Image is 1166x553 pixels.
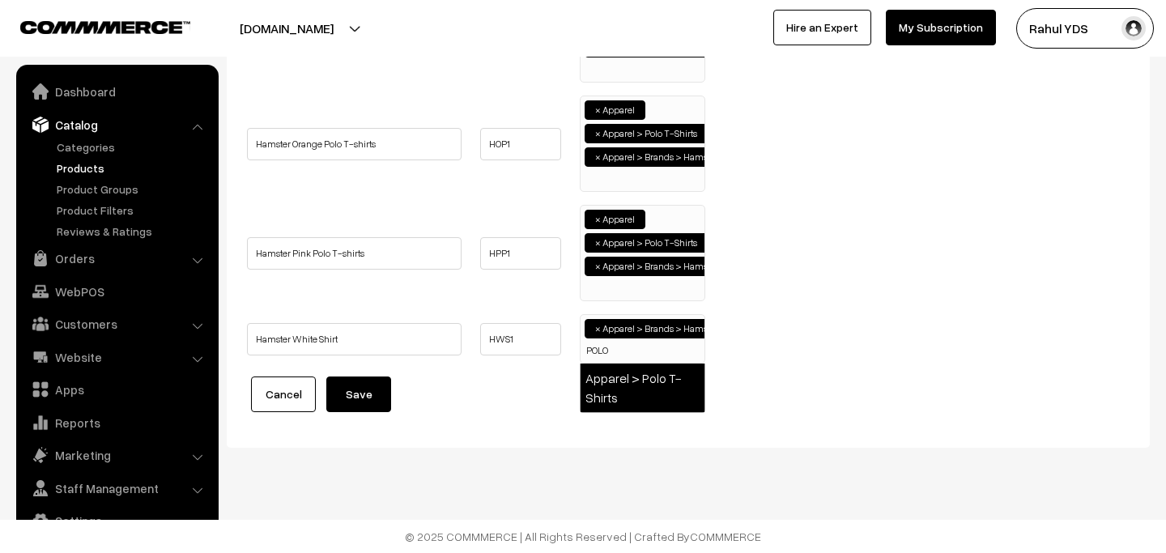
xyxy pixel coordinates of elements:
[585,147,729,167] li: Apparel > Brands > Hamster
[20,506,213,535] a: Settings
[20,375,213,404] a: Apps
[20,474,213,503] a: Staff Management
[585,210,645,229] li: Apparel
[773,10,871,45] a: Hire an Expert
[53,202,213,219] a: Product Filters
[585,124,708,143] li: Apparel > Polo T-Shirts
[585,257,729,276] li: Apparel > Brands > Hamster
[20,110,213,139] a: Catalog
[20,277,213,306] a: WebPOS
[20,21,190,33] img: COMMMERCE
[251,376,316,412] a: Cancel
[1016,8,1154,49] button: Rahul YDS
[20,309,213,338] a: Customers
[20,16,162,36] a: COMMMERCE
[585,100,645,120] li: Apparel
[595,321,601,336] span: ×
[20,77,213,106] a: Dashboard
[595,126,601,141] span: ×
[585,233,708,253] li: Apparel > Polo T-Shirts
[53,160,213,177] a: Products
[53,138,213,155] a: Categories
[20,342,213,372] a: Website
[581,364,704,412] li: Apparel > Polo T-Shirts
[183,8,390,49] button: [DOMAIN_NAME]
[585,319,729,338] li: Apparel > Brands > Hamster
[53,223,213,240] a: Reviews & Ratings
[595,212,601,227] span: ×
[20,244,213,273] a: Orders
[326,376,391,412] button: Save
[20,440,213,470] a: Marketing
[1121,16,1146,40] img: user
[595,150,601,164] span: ×
[595,103,601,117] span: ×
[886,10,996,45] a: My Subscription
[690,530,761,543] a: COMMMERCE
[53,181,213,198] a: Product Groups
[595,236,601,250] span: ×
[595,259,601,274] span: ×
[20,408,213,437] a: Reports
